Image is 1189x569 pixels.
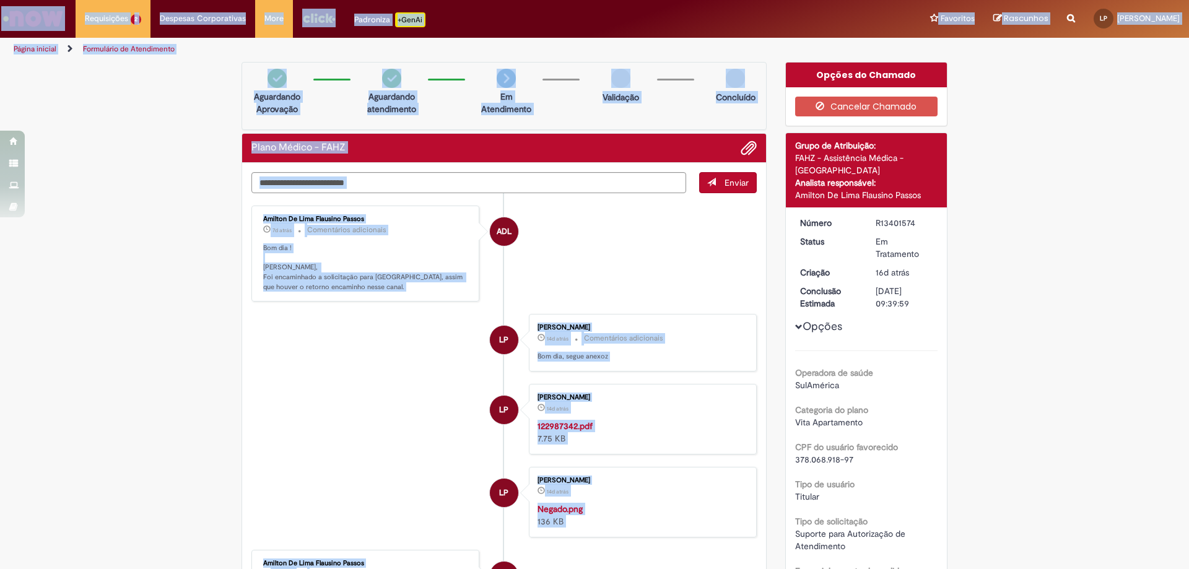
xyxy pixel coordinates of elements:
span: 16d atrás [876,267,909,278]
span: LP [1100,14,1107,22]
b: CPF do usuário favorecido [795,441,898,453]
div: [PERSON_NAME] [538,477,744,484]
b: Categoria do plano [795,404,868,415]
img: arrow-next.png [497,69,516,88]
span: Requisições [85,12,128,25]
span: 378.068.918-97 [795,454,853,465]
p: Em Atendimento [476,90,536,115]
img: ServiceNow [1,6,65,31]
span: 14d atrás [547,488,568,495]
a: 122987342.pdf [538,420,593,432]
ul: Trilhas de página [9,38,783,61]
img: check-circle-green.png [382,69,401,88]
span: LP [499,478,508,508]
dt: Número [791,217,867,229]
span: 14d atrás [547,335,568,342]
span: 2 [131,14,141,25]
a: Negado.png [538,503,583,515]
p: Bom dia ! [PERSON_NAME], Foi encaminhado a solicitação para [GEOGRAPHIC_DATA], assim que houver o... [263,243,469,292]
span: Favoritos [941,12,975,25]
p: Aguardando Aprovação [247,90,307,115]
b: Tipo de solicitação [795,516,868,527]
span: LP [499,325,508,355]
time: 21/08/2025 09:09:33 [272,227,292,234]
div: Padroniza [354,12,425,27]
span: More [264,12,284,25]
div: [PERSON_NAME] [538,324,744,331]
dt: Criação [791,266,867,279]
img: img-circle-grey.png [611,69,630,88]
div: Opções do Chamado [786,63,947,87]
a: Rascunhos [993,13,1048,25]
span: ADL [497,217,512,246]
div: [DATE] 09:39:59 [876,285,933,310]
p: Aguardando atendimento [362,90,422,115]
div: Leonardo Mendes Pimenta [490,326,518,354]
a: Página inicial [14,44,56,54]
dt: Status [791,235,867,248]
div: 7.75 KB [538,420,744,445]
a: Formulário de Atendimento [83,44,175,54]
time: 14/08/2025 08:26:55 [547,488,568,495]
h2: Plano Médico - FAHZ Histórico de tíquete [251,142,346,154]
span: 14d atrás [547,405,568,412]
div: Analista responsável: [795,176,938,189]
div: Amilton De Lima Flausino Passos [490,217,518,246]
p: Bom dia, segue anexoz [538,352,744,362]
div: Amilton De Lima Flausino Passos [263,560,469,567]
img: click_logo_yellow_360x200.png [302,9,336,27]
div: Grupo de Atribuição: [795,139,938,152]
span: LP [499,395,508,425]
p: Validação [603,91,639,103]
div: Leonardo Mendes Pimenta [490,479,518,507]
span: Titular [795,491,819,502]
div: FAHZ - Assistência Médica - [GEOGRAPHIC_DATA] [795,152,938,176]
textarea: Digite sua mensagem aqui... [251,172,686,193]
button: Adicionar anexos [741,140,757,156]
p: Concluído [716,91,756,103]
span: 7d atrás [272,227,292,234]
span: [PERSON_NAME] [1117,13,1180,24]
div: Amilton De Lima Flausino Passos [795,189,938,201]
b: Tipo de usuário [795,479,855,490]
img: check-circle-green.png [268,69,287,88]
time: 14/08/2025 08:26:56 [547,405,568,412]
span: Enviar [725,177,749,188]
button: Cancelar Chamado [795,97,938,116]
div: [PERSON_NAME] [538,394,744,401]
div: 136 KB [538,503,744,528]
small: Comentários adicionais [584,333,663,344]
b: Operadora de saúde [795,367,873,378]
span: Vita Apartamento [795,417,863,428]
div: Em Tratamento [876,235,933,260]
img: img-circle-grey.png [726,69,745,88]
div: Leonardo Mendes Pimenta [490,396,518,424]
small: Comentários adicionais [307,225,386,235]
p: +GenAi [395,12,425,27]
div: 12/08/2025 09:39:56 [876,266,933,279]
time: 12/08/2025 09:39:56 [876,267,909,278]
button: Enviar [699,172,757,193]
time: 14/08/2025 08:27:05 [547,335,568,342]
div: R13401574 [876,217,933,229]
div: Amilton De Lima Flausino Passos [263,215,469,223]
dt: Conclusão Estimada [791,285,867,310]
span: Suporte para Autorização de Atendimento [795,528,908,552]
span: Rascunhos [1004,12,1048,24]
span: Despesas Corporativas [160,12,246,25]
span: SulAmérica [795,380,839,391]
